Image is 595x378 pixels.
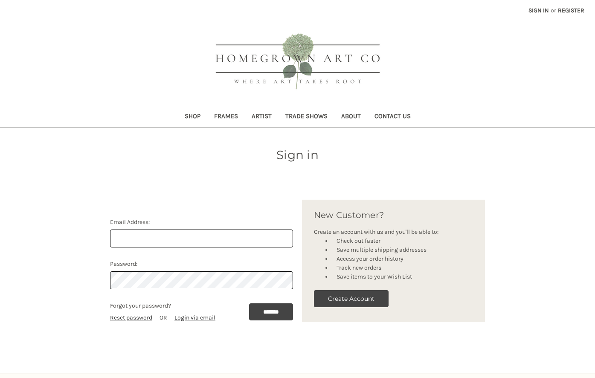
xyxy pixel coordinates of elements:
[314,227,473,236] p: Create an account with us and you'll be able to:
[106,146,490,164] h1: Sign in
[245,107,279,128] a: Artist
[110,301,215,310] p: Forgot your password?
[110,218,293,227] label: Email Address:
[202,24,394,101] img: HOMEGROWN ART CO
[110,314,152,321] a: Reset password
[332,272,473,281] li: Save items to your Wish List
[279,107,334,128] a: Trade Shows
[332,245,473,254] li: Save multiple shipping addresses
[314,298,389,305] a: Create Account
[174,314,215,321] a: Login via email
[314,290,389,307] button: Create Account
[332,236,473,245] li: Check out faster
[178,107,207,128] a: Shop
[334,107,368,128] a: About
[332,263,473,272] li: Track new orders
[332,254,473,263] li: Access your order history
[550,6,557,15] span: or
[368,107,418,128] a: Contact Us
[314,209,473,221] h2: New Customer?
[160,314,167,321] span: OR
[110,259,293,268] label: Password:
[207,107,245,128] a: Frames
